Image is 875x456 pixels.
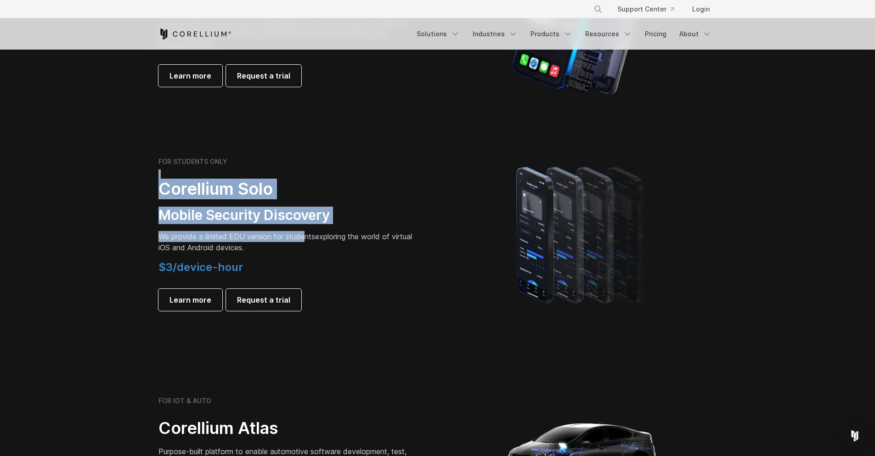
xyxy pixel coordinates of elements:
[226,65,301,87] a: Request a trial
[467,26,523,42] a: Industries
[158,28,231,39] a: Corellium Home
[158,232,315,241] span: We provide a limited EDU version for students
[844,425,866,447] div: Open Intercom Messenger
[498,154,666,315] img: A lineup of four iPhone models becoming more gradient and blurred
[158,397,211,405] h6: FOR IOT & AUTO
[411,26,717,42] div: Navigation Menu
[639,26,672,42] a: Pricing
[158,158,227,166] h6: FOR STUDENTS ONLY
[226,289,301,311] a: Request a trial
[411,26,465,42] a: Solutions
[237,294,290,305] span: Request a trial
[169,294,211,305] span: Learn more
[590,1,606,17] button: Search
[158,289,222,311] a: Learn more
[158,231,416,253] p: exploring the world of virtual iOS and Android devices.
[158,207,416,224] h3: Mobile Security Discovery
[158,418,416,439] h2: Corellium Atlas
[582,1,717,17] div: Navigation Menu
[580,26,638,42] a: Resources
[169,70,211,81] span: Learn more
[674,26,717,42] a: About
[525,26,578,42] a: Products
[158,179,416,199] h2: Corellium Solo
[685,1,717,17] a: Login
[237,70,290,81] span: Request a trial
[158,65,222,87] a: Learn more
[610,1,681,17] a: Support Center
[158,260,243,274] span: $3/device-hour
